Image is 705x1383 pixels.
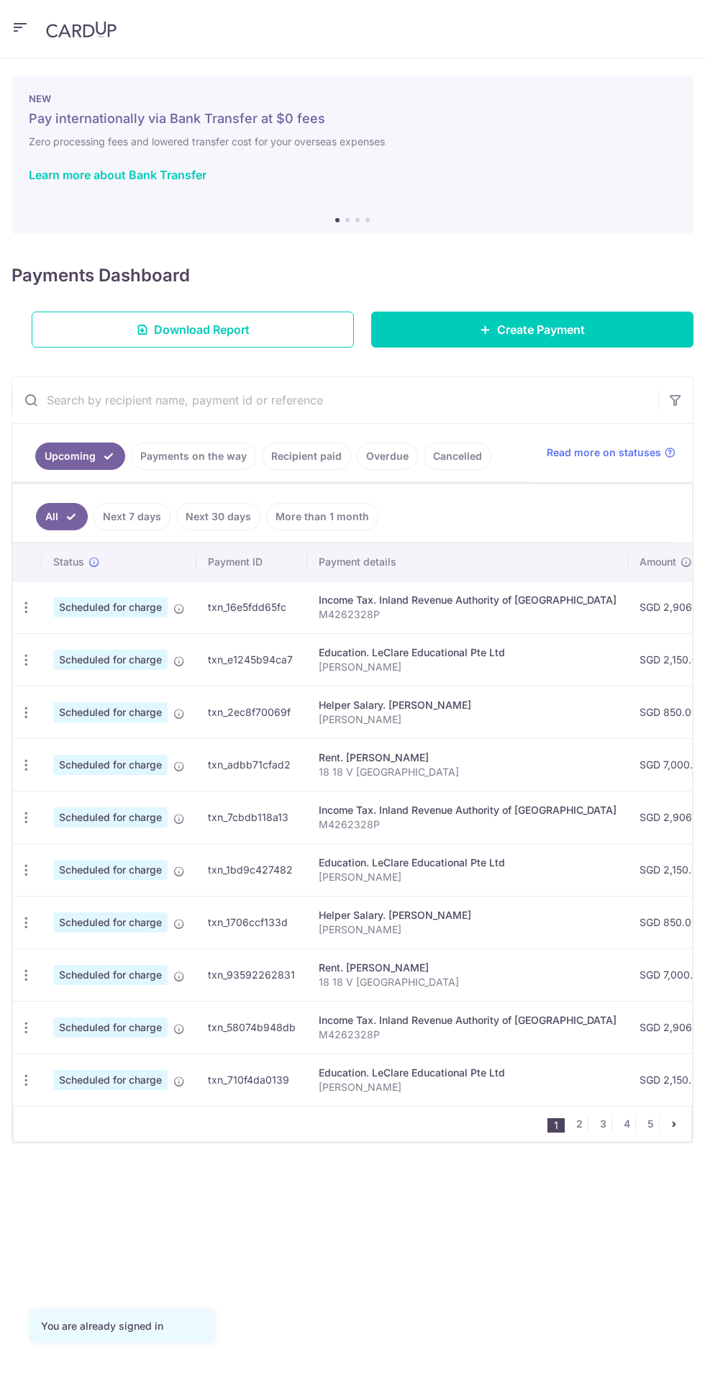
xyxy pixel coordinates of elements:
p: [PERSON_NAME] [319,712,617,727]
span: Scheduled for charge [53,860,168,880]
span: Scheduled for charge [53,702,168,722]
a: All [36,503,88,530]
span: Scheduled for charge [53,1070,168,1090]
span: Read more on statuses [547,445,661,460]
td: txn_7cbdb118a13 [196,791,307,843]
a: More than 1 month [266,503,378,530]
span: Amount [640,555,676,569]
div: Helper Salary. [PERSON_NAME] [319,908,617,922]
th: Payment ID [196,543,307,581]
a: Recipient paid [262,443,351,470]
td: txn_93592262831 [196,948,307,1001]
div: You are already signed in [41,1319,201,1333]
a: 4 [618,1115,635,1133]
td: txn_adbb71cfad2 [196,738,307,791]
p: [PERSON_NAME] [319,660,617,674]
td: txn_16e5fdd65fc [196,581,307,633]
td: txn_1bd9c427482 [196,843,307,896]
div: Education. LeClare Educational Pte Ltd [319,1066,617,1080]
div: Rent. [PERSON_NAME] [319,961,617,975]
p: [PERSON_NAME] [319,922,617,937]
p: [PERSON_NAME] [319,870,617,884]
h6: Zero processing fees and lowered transfer cost for your overseas expenses [29,133,676,150]
a: 2 [570,1115,588,1133]
span: Scheduled for charge [53,912,168,933]
a: Upcoming [35,443,125,470]
a: Read more on statuses [547,445,676,460]
a: 5 [642,1115,659,1133]
span: Scheduled for charge [53,1017,168,1038]
p: M4262328P [319,1028,617,1042]
a: Cancelled [424,443,491,470]
a: Payments on the way [131,443,256,470]
a: Next 7 days [94,503,170,530]
a: Download Report [32,312,354,348]
td: txn_e1245b94ca7 [196,633,307,686]
img: CardUp [46,21,117,38]
h5: Pay internationally via Bank Transfer at $0 fees [29,110,676,127]
div: Education. LeClare Educational Pte Ltd [319,645,617,660]
div: Income Tax. Inland Revenue Authority of [GEOGRAPHIC_DATA] [319,593,617,607]
p: M4262328P [319,817,617,832]
span: Scheduled for charge [53,755,168,775]
span: Scheduled for charge [53,597,168,617]
div: Rent. [PERSON_NAME] [319,751,617,765]
p: 18 18 V [GEOGRAPHIC_DATA] [319,975,617,989]
nav: pager [547,1107,691,1141]
span: Create Payment [497,321,585,338]
a: 3 [594,1115,611,1133]
div: Income Tax. Inland Revenue Authority of [GEOGRAPHIC_DATA] [319,1013,617,1028]
a: Learn more about Bank Transfer [29,168,206,182]
a: Next 30 days [176,503,260,530]
td: txn_1706ccf133d [196,896,307,948]
div: Income Tax. Inland Revenue Authority of [GEOGRAPHIC_DATA] [319,803,617,817]
div: Education. LeClare Educational Pte Ltd [319,856,617,870]
td: txn_710f4da0139 [196,1053,307,1106]
input: Search by recipient name, payment id or reference [12,377,658,423]
li: 1 [547,1118,565,1133]
a: Overdue [357,443,418,470]
p: 18 18 V [GEOGRAPHIC_DATA] [319,765,617,779]
th: Payment details [307,543,628,581]
p: M4262328P [319,607,617,622]
p: NEW [29,93,676,104]
a: Create Payment [371,312,693,348]
span: Download Report [154,321,250,338]
span: Scheduled for charge [53,807,168,827]
td: txn_2ec8f70069f [196,686,307,738]
h4: Payments Dashboard [12,263,190,289]
p: [PERSON_NAME] [319,1080,617,1094]
div: Helper Salary. [PERSON_NAME] [319,698,617,712]
span: Scheduled for charge [53,650,168,670]
span: Scheduled for charge [53,965,168,985]
span: Status [53,555,84,569]
td: txn_58074b948db [196,1001,307,1053]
